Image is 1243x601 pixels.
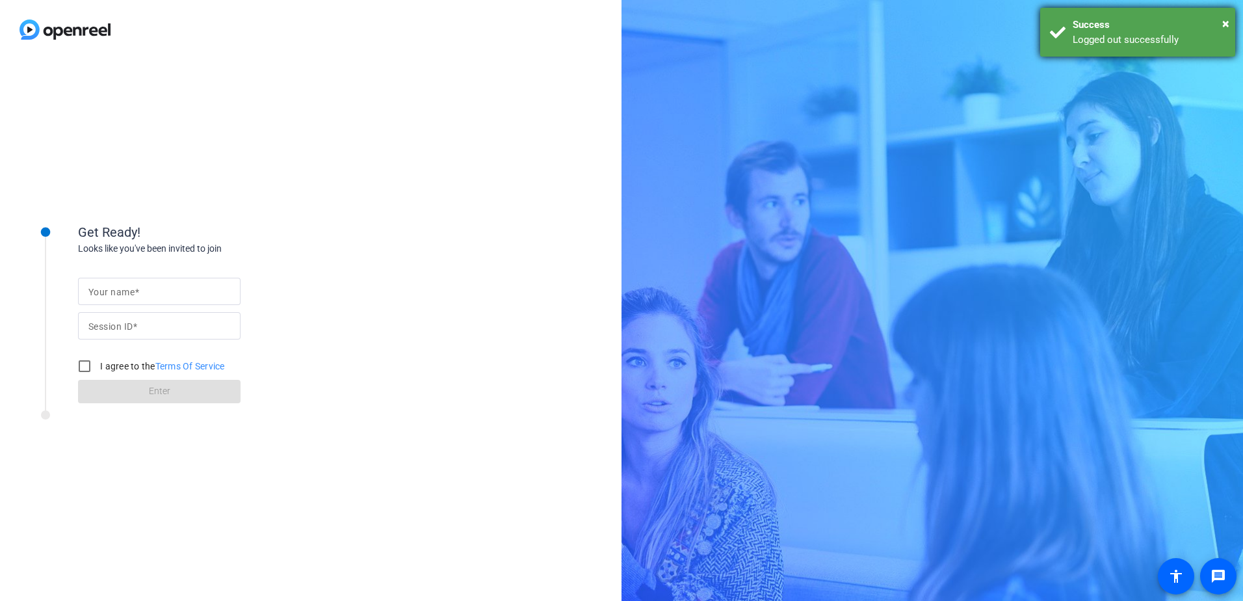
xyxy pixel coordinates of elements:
mat-label: Your name [88,287,135,297]
button: Close [1222,14,1229,33]
div: Success [1073,18,1225,33]
label: I agree to the [98,360,225,373]
span: × [1222,16,1229,31]
mat-icon: accessibility [1168,568,1184,584]
a: Terms Of Service [155,361,225,371]
mat-label: Session ID [88,321,133,332]
div: Looks like you've been invited to join [78,242,338,256]
div: Logged out successfully [1073,33,1225,47]
div: Get Ready! [78,222,338,242]
mat-icon: message [1210,568,1226,584]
